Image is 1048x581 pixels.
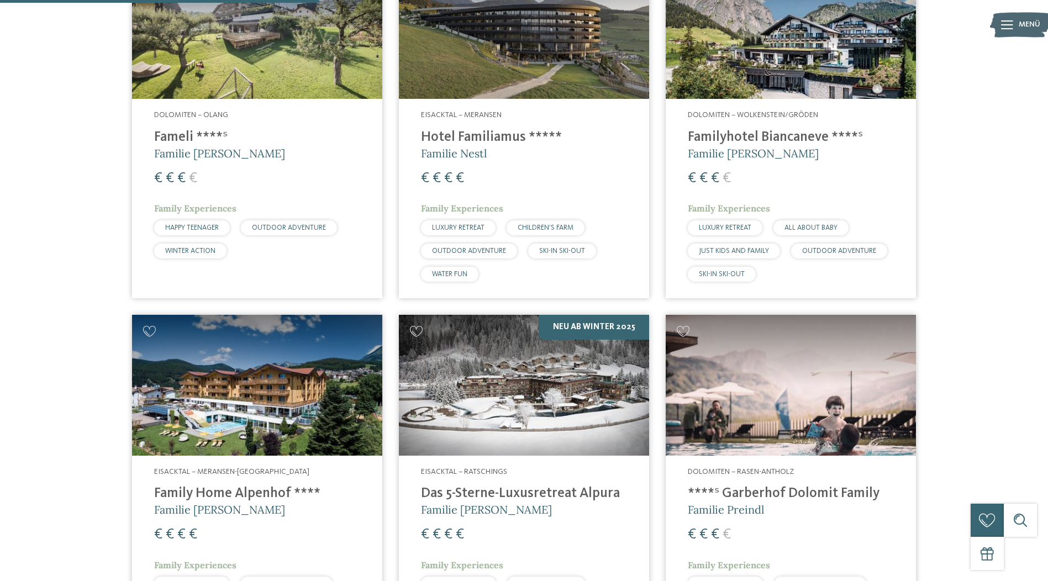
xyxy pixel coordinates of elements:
span: € [456,171,464,186]
span: € [421,527,429,542]
span: € [444,527,452,542]
span: LUXURY RETREAT [432,224,484,231]
span: Family Experiences [154,203,236,214]
span: € [433,527,441,542]
span: LUXURY RETREAT [699,224,751,231]
span: Eisacktal – Meransen [421,111,502,119]
span: € [421,171,429,186]
span: € [154,527,162,542]
span: Family Experiences [421,559,503,571]
span: € [723,171,731,186]
span: ALL ABOUT BABY [784,224,838,231]
span: Dolomiten – Wolkenstein/Gröden [688,111,818,119]
span: Familie Nestl [421,146,487,160]
span: Family Experiences [154,559,236,571]
span: OUTDOOR ADVENTURE [802,247,876,255]
span: OUTDOOR ADVENTURE [252,224,326,231]
span: OUTDOOR ADVENTURE [432,247,506,255]
span: Dolomiten – Rasen-Antholz [688,468,794,476]
h4: ****ˢ Garberhof Dolomit Family [688,485,894,502]
span: HAPPY TEENAGER [165,224,219,231]
span: Family Experiences [421,203,503,214]
h4: Familyhotel Biancaneve ****ˢ [688,129,894,146]
span: Dolomiten – Olang [154,111,228,119]
span: € [688,527,696,542]
h4: Das 5-Sterne-Luxusretreat Alpura [421,485,627,502]
span: Familie [PERSON_NAME] [154,146,285,160]
span: € [433,171,441,186]
span: Familie [PERSON_NAME] [154,503,285,516]
span: € [456,527,464,542]
span: JUST KIDS AND FAMILY [699,247,769,255]
span: € [166,527,174,542]
span: CHILDREN’S FARM [518,224,573,231]
span: Eisacktal – Meransen-[GEOGRAPHIC_DATA] [154,468,309,476]
span: € [177,527,186,542]
span: € [444,171,452,186]
span: Familie Preindl [688,503,764,516]
span: € [177,171,186,186]
span: Family Experiences [688,559,770,571]
img: Familienhotels gesucht? Hier findet ihr die besten! [666,315,916,456]
span: Familie [PERSON_NAME] [688,146,819,160]
span: € [688,171,696,186]
img: Familienhotels gesucht? Hier findet ihr die besten! [399,315,649,456]
span: Familie [PERSON_NAME] [421,503,552,516]
h4: Family Home Alpenhof **** [154,485,360,502]
span: WATER FUN [432,271,467,278]
span: SKI-IN SKI-OUT [539,247,585,255]
span: € [711,171,719,186]
span: WINTER ACTION [165,247,215,255]
span: € [699,527,708,542]
span: € [189,171,197,186]
span: € [723,527,731,542]
span: € [166,171,174,186]
span: Family Experiences [688,203,770,214]
span: € [154,171,162,186]
span: SKI-IN SKI-OUT [699,271,745,278]
span: € [699,171,708,186]
span: € [189,527,197,542]
img: Family Home Alpenhof **** [132,315,382,456]
span: Eisacktal – Ratschings [421,468,507,476]
span: € [711,527,719,542]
